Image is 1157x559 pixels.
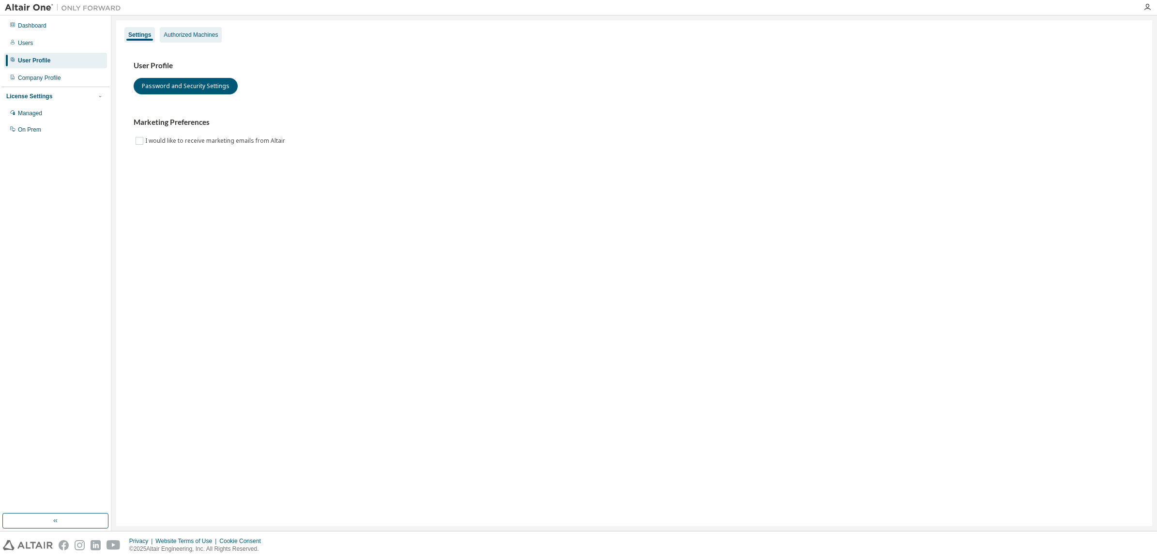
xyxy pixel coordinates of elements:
div: Authorized Machines [164,31,218,39]
h3: Marketing Preferences [134,118,1135,127]
img: facebook.svg [59,540,69,550]
div: Cookie Consent [219,537,266,545]
p: © 2025 Altair Engineering, Inc. All Rights Reserved. [129,545,267,553]
div: Users [18,39,33,47]
div: License Settings [6,92,52,100]
button: Password and Security Settings [134,78,238,94]
h3: User Profile [134,61,1135,71]
div: User Profile [18,57,50,64]
img: linkedin.svg [91,540,101,550]
div: Managed [18,109,42,117]
div: On Prem [18,126,41,134]
div: Privacy [129,537,155,545]
div: Company Profile [18,74,61,82]
img: altair_logo.svg [3,540,53,550]
img: Altair One [5,3,126,13]
div: Dashboard [18,22,46,30]
img: instagram.svg [75,540,85,550]
div: Settings [128,31,151,39]
img: youtube.svg [107,540,121,550]
div: Website Terms of Use [155,537,219,545]
label: I would like to receive marketing emails from Altair [145,135,287,147]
